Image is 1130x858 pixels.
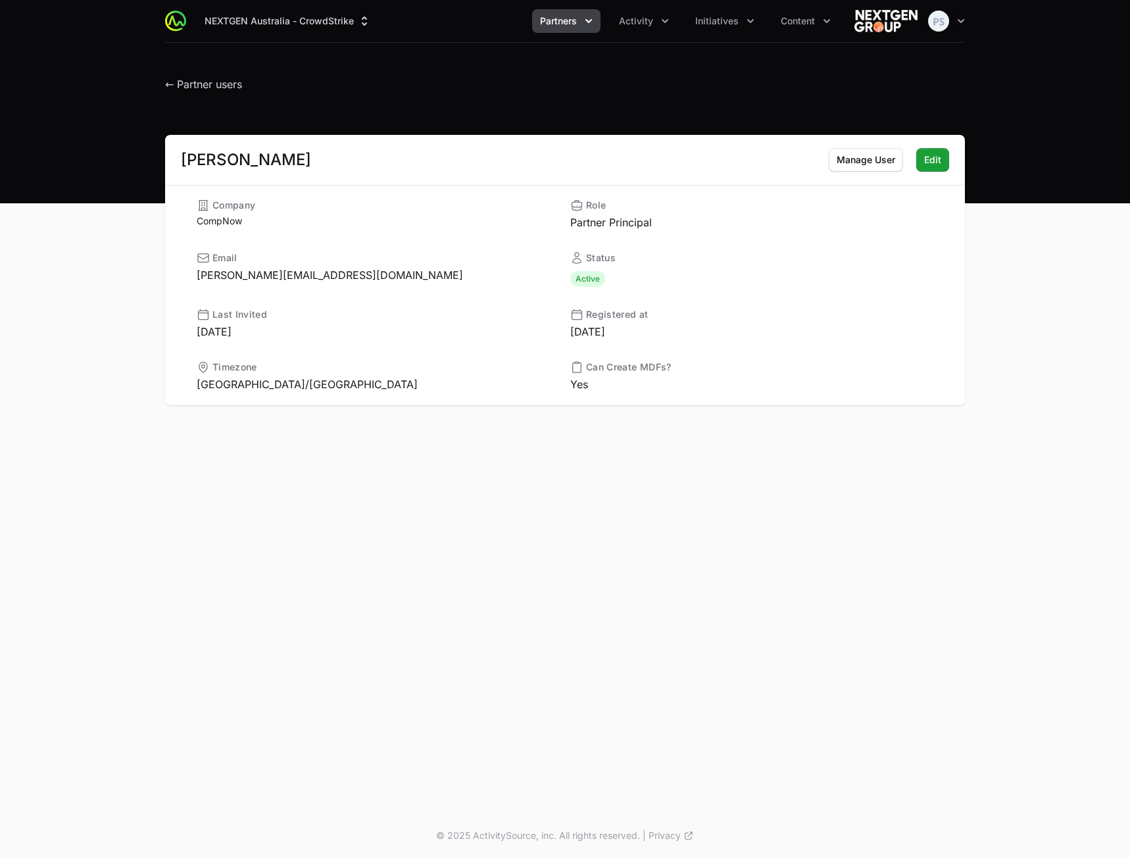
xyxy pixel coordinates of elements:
[212,199,255,212] span: Company
[181,152,311,168] div: [PERSON_NAME]
[436,829,640,842] p: © 2025 ActivitySource, inc. All rights reserved.
[570,324,933,340] dd: [DATE]
[829,148,903,172] button: Manage User
[773,9,839,33] div: Content menu
[781,14,815,28] span: Content
[916,148,949,172] button: Edit
[532,9,601,33] div: Partners menu
[611,9,677,33] div: Activity menu
[586,308,649,321] span: Registered at
[570,214,933,230] dd: Partner Principal
[197,267,560,283] dd: [PERSON_NAME][EMAIL_ADDRESS][DOMAIN_NAME]
[532,9,601,33] button: Partners
[928,11,949,32] img: Peter Spillane
[197,324,560,340] dd: [DATE]
[586,199,606,212] span: Role
[687,9,762,33] div: Initiatives menu
[197,9,379,33] button: NEXTGEN Australia - CrowdStrike
[611,9,677,33] button: Activity
[643,829,646,842] span: |
[695,14,739,28] span: Initiatives
[197,376,560,392] dd: [GEOGRAPHIC_DATA]/[GEOGRAPHIC_DATA]
[197,9,379,33] div: Supplier switch menu
[212,251,237,265] span: Email
[212,361,257,374] span: Timezone
[649,829,694,842] a: Privacy
[687,9,762,33] button: Initiatives
[854,8,918,34] img: NEXTGEN Australia
[586,251,616,265] span: Status
[619,14,653,28] span: Activity
[586,361,672,374] span: Can Create MDFs?
[924,152,941,168] span: Edit
[540,14,577,28] span: Partners
[197,214,560,228] dd: CompNow
[186,9,839,33] div: Main navigation
[570,376,933,392] dd: Yes
[212,308,267,321] span: Last Invited
[165,78,242,91] a: ← Partner users
[837,152,895,168] span: Manage User
[165,11,186,32] img: ActivitySource
[773,9,839,33] button: Content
